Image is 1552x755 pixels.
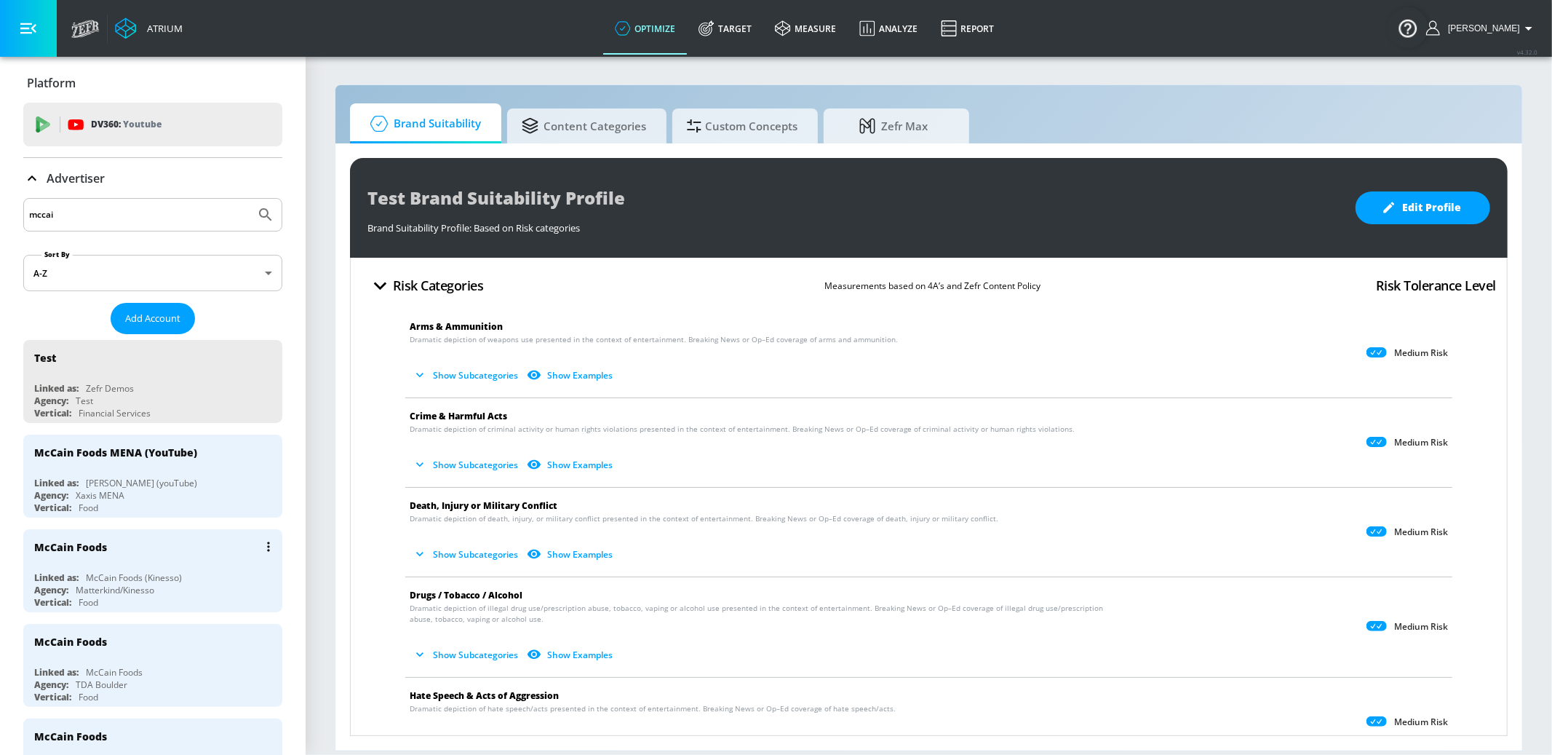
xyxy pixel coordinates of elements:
[27,75,76,91] p: Platform
[34,477,79,489] div: Linked as:
[34,666,79,679] div: Linked as:
[79,502,98,514] div: Food
[86,477,197,489] div: [PERSON_NAME] (youTube)
[1388,7,1428,48] button: Open Resource Center
[34,584,68,596] div: Agency:
[362,269,490,303] button: Risk Categories
[23,103,282,146] div: DV360: Youtube
[34,596,71,609] div: Vertical:
[524,643,618,667] button: Show Examples
[79,596,98,609] div: Food
[91,116,162,133] p: DV360:
[34,351,56,365] div: Test
[410,589,522,601] span: Drugs / Tobacco / Alcohol
[23,255,282,291] div: A-Z
[86,666,143,679] div: McCain Foods
[410,643,524,667] button: Show Subcategories
[23,158,282,199] div: Advertiser
[34,572,79,584] div: Linked as:
[250,199,282,231] button: Submit Search
[23,435,282,518] div: McCain Foods MENA (YouTube)Linked as:[PERSON_NAME] (youTube)Agency:Xaxis MENAVertical:Food
[1442,23,1520,33] span: login as: casey.cohen@zefr.com
[23,340,282,423] div: TestLinked as:Zefr DemosAgency:TestVertical:Financial Services
[76,489,124,502] div: Xaxis MENA
[125,310,180,327] span: Add Account
[1385,199,1461,217] span: Edit Profile
[687,2,763,55] a: Target
[47,170,105,186] p: Advertiser
[34,502,71,514] div: Vertical:
[524,542,618,566] button: Show Examples
[410,363,524,387] button: Show Subcategories
[410,453,524,477] button: Show Subcategories
[34,489,68,502] div: Agency:
[367,214,1341,234] div: Brand Suitability Profile: Based on Risk categories
[29,205,250,224] input: Search by name
[1394,716,1448,728] p: Medium Risk
[34,635,107,649] div: McCain Foods
[34,691,71,703] div: Vertical:
[1356,191,1490,224] button: Edit Profile
[34,540,107,554] div: McCain Foods
[1394,621,1448,633] p: Medium Risk
[1394,526,1448,538] p: Medium Risk
[41,250,73,259] label: Sort By
[111,303,195,334] button: Add Account
[123,116,162,132] p: Youtube
[522,108,646,143] span: Content Categories
[34,382,79,395] div: Linked as:
[76,584,154,596] div: Matterkind/Kinesso
[410,689,559,702] span: Hate Speech & Acts of Aggression
[393,275,484,296] h4: Risk Categories
[1376,275,1496,296] h4: Risk Tolerance Level
[1517,48,1537,56] span: v 4.32.0
[365,106,481,141] span: Brand Suitability
[23,624,282,707] div: McCain FoodsLinked as:McCain FoodsAgency:TDA BoulderVertical:Food
[79,691,98,703] div: Food
[838,108,949,143] span: Zefr Max
[410,334,898,345] span: Dramatic depiction of weapons use presented in the context of entertainment. Breaking News or Op–...
[524,363,618,387] button: Show Examples
[410,320,503,333] span: Arms & Ammunition
[1394,347,1448,359] p: Medium Risk
[86,382,134,395] div: Zefr Demos
[1426,20,1537,37] button: [PERSON_NAME]
[79,407,151,419] div: Financial Services
[410,603,1121,625] span: Dramatic depiction of illegal drug use/prescription abuse, tobacco, vaping or alcohol use present...
[824,278,1040,293] p: Measurements based on 4A’s and Zefr Content Policy
[34,446,197,459] div: McCain Foods MENA (YouTube)
[34,679,68,691] div: Agency:
[763,2,848,55] a: measure
[34,395,68,407] div: Agency:
[410,424,1075,435] span: Dramatic depiction of criminal activity or human rights violations presented in the context of en...
[410,410,507,422] span: Crime & Harmful Acts
[34,407,71,419] div: Vertical:
[23,63,282,103] div: Platform
[410,513,998,524] span: Dramatic depiction of death, injury, or military conflict presented in the context of entertainme...
[76,679,127,691] div: TDA Boulder
[23,529,282,612] div: McCain FoodsLinked as:McCain Foods (Kinesso)Agency:Matterkind/KinessoVertical:Food
[76,395,93,407] div: Test
[1394,437,1448,448] p: Medium Risk
[34,730,107,743] div: McCain Foods
[410,499,557,512] span: Death, Injury or Military Conflict
[524,453,618,477] button: Show Examples
[929,2,1006,55] a: Report
[86,572,182,584] div: McCain Foods (Kinesso)
[848,2,929,55] a: Analyze
[410,542,524,566] button: Show Subcategories
[687,108,797,143] span: Custom Concepts
[115,17,183,39] a: Atrium
[141,22,183,35] div: Atrium
[603,2,687,55] a: optimize
[410,703,896,714] span: Dramatic depiction of hate speech/acts presented in the context of entertainment. Breaking News o...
